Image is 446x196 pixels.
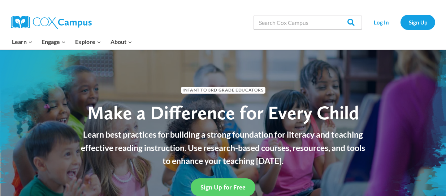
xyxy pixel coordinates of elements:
[111,37,132,46] span: About
[365,15,435,30] nav: Secondary Navigation
[181,87,265,94] span: Infant to 3rd Grade Educators
[200,183,246,191] span: Sign Up for Free
[87,101,359,124] span: Make a Difference for Every Child
[11,16,92,29] img: Cox Campus
[254,15,362,30] input: Search Cox Campus
[400,15,435,30] a: Sign Up
[7,34,137,49] nav: Primary Navigation
[365,15,397,30] a: Log In
[77,128,369,168] p: Learn best practices for building a strong foundation for literacy and teaching effective reading...
[191,178,255,196] a: Sign Up for Free
[12,37,33,46] span: Learn
[42,37,66,46] span: Engage
[75,37,101,46] span: Explore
